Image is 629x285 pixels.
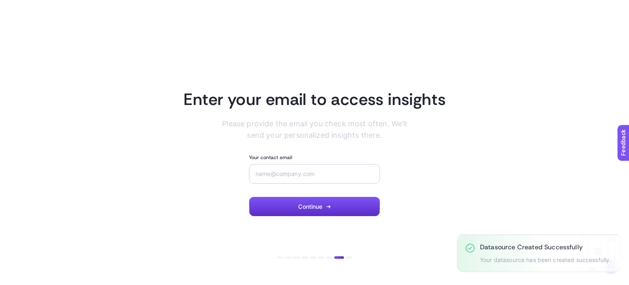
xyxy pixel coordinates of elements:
[5,2,31,9] span: Feedback
[249,197,380,217] button: Continue
[480,243,611,252] h3: Datasource Created Successfully
[256,171,373,177] input: name@company.com
[222,118,407,141] p: Please provide the email you check most often. We’ll send your personalized insights there.
[298,203,322,210] span: Continue
[480,257,611,264] p: Your datasource has been created successfully.
[249,154,292,161] label: Your contact email
[183,89,446,110] h1: Enter your email to access insights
